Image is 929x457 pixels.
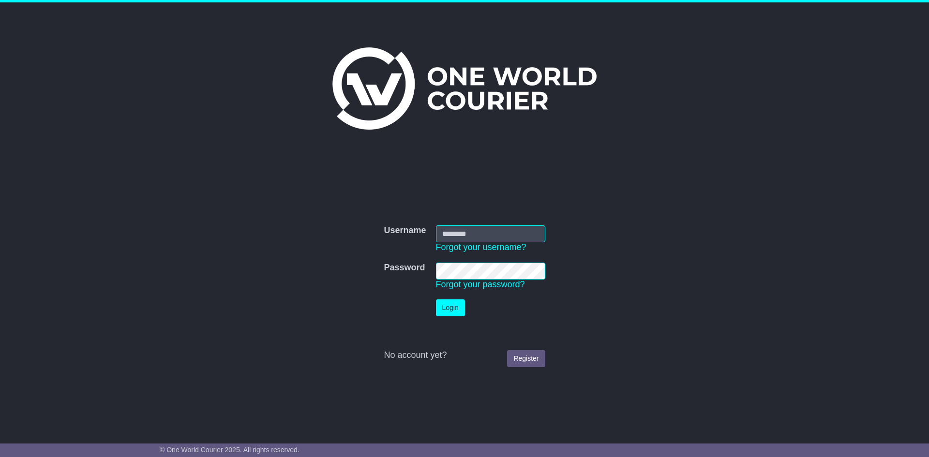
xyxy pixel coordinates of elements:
a: Forgot your password? [436,280,525,289]
a: Register [507,350,545,367]
img: One World [332,47,597,130]
label: Password [384,263,425,273]
label: Username [384,225,426,236]
div: No account yet? [384,350,545,361]
button: Login [436,299,465,316]
a: Forgot your username? [436,242,526,252]
span: © One World Courier 2025. All rights reserved. [160,446,300,454]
